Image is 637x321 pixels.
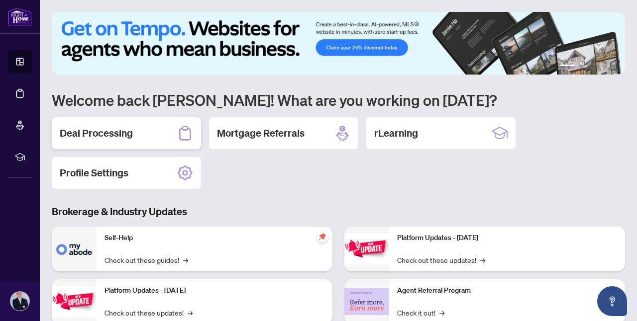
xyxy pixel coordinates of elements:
[105,307,193,318] a: Check out these updates!→
[52,205,625,219] h3: Brokerage & Industry Updates
[10,292,29,311] img: Profile Icon
[344,288,389,315] img: Agent Referral Program
[439,307,444,318] span: →
[105,233,324,243] p: Self-Help
[317,231,328,242] span: pushpin
[52,286,97,317] img: Platform Updates - September 16, 2025
[60,126,133,140] h2: Deal Processing
[397,233,617,243] p: Platform Updates - [DATE]
[397,254,485,265] a: Check out these updates!→
[188,307,193,318] span: →
[480,254,485,265] span: →
[611,65,615,69] button: 6
[105,285,324,296] p: Platform Updates - [DATE]
[60,166,128,180] h2: Profile Settings
[597,286,627,316] button: Open asap
[603,65,607,69] button: 5
[344,233,389,264] img: Platform Updates - June 23, 2025
[183,254,188,265] span: →
[8,7,32,26] img: logo
[52,12,625,75] img: Slide 0
[52,90,625,109] h1: Welcome back [PERSON_NAME]! What are you working on [DATE]?
[217,126,305,140] h2: Mortgage Referrals
[579,65,583,69] button: 2
[397,285,617,296] p: Agent Referral Program
[587,65,591,69] button: 3
[559,65,575,69] button: 1
[374,126,418,140] h2: rLearning
[397,307,444,318] a: Check it out!→
[595,65,599,69] button: 4
[105,254,188,265] a: Check out these guides!→
[52,227,97,271] img: Self-Help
